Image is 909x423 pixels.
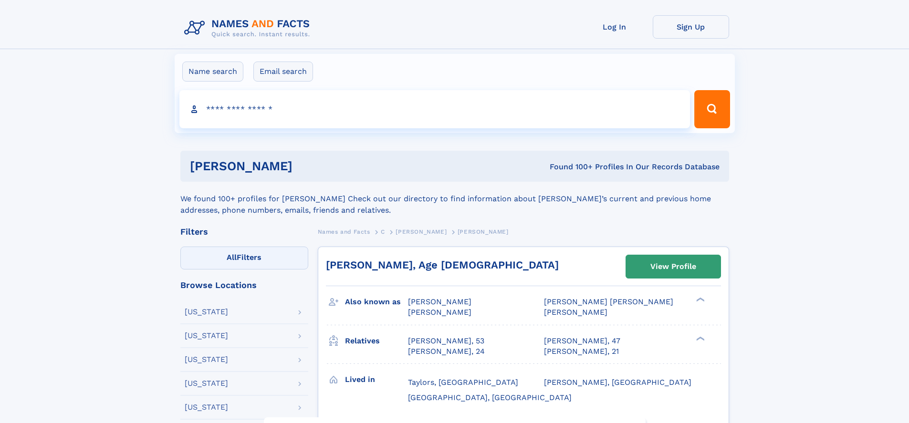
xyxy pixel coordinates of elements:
span: [GEOGRAPHIC_DATA], [GEOGRAPHIC_DATA] [408,393,572,402]
span: Taylors, [GEOGRAPHIC_DATA] [408,378,518,387]
a: [PERSON_NAME], 21 [544,346,619,357]
label: Name search [182,62,243,82]
div: [US_STATE] [185,308,228,316]
a: Names and Facts [318,226,370,237]
a: Sign Up [653,15,729,39]
a: [PERSON_NAME] [396,226,447,237]
span: [PERSON_NAME] [408,297,471,306]
h3: Also known as [345,294,408,310]
h3: Relatives [345,333,408,349]
input: search input [179,90,690,128]
label: Filters [180,247,308,269]
label: Email search [253,62,313,82]
img: Logo Names and Facts [180,15,318,41]
div: ❯ [694,335,705,341]
span: [PERSON_NAME] [544,308,607,317]
span: [PERSON_NAME] [458,228,509,235]
div: [US_STATE] [185,332,228,340]
span: C [381,228,385,235]
a: C [381,226,385,237]
div: View Profile [650,256,696,278]
div: [US_STATE] [185,380,228,387]
a: [PERSON_NAME], Age [DEMOGRAPHIC_DATA] [326,259,559,271]
div: [US_STATE] [185,403,228,411]
div: We found 100+ profiles for [PERSON_NAME] Check out our directory to find information about [PERSO... [180,182,729,216]
div: ❯ [694,297,705,303]
div: [US_STATE] [185,356,228,363]
a: View Profile [626,255,721,278]
span: [PERSON_NAME] [396,228,447,235]
span: [PERSON_NAME], [GEOGRAPHIC_DATA] [544,378,691,387]
a: [PERSON_NAME], 53 [408,336,484,346]
a: Log In [576,15,653,39]
div: Found 100+ Profiles In Our Records Database [421,162,720,172]
span: All [227,253,237,262]
div: Filters [180,227,308,236]
a: [PERSON_NAME], 24 [408,346,485,357]
h3: Lived in [345,371,408,388]
span: [PERSON_NAME] [PERSON_NAME] [544,297,673,306]
div: Browse Locations [180,281,308,289]
a: [PERSON_NAME], 47 [544,336,620,346]
button: Search Button [694,90,730,128]
span: [PERSON_NAME] [408,308,471,317]
h1: [PERSON_NAME] [190,160,421,172]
